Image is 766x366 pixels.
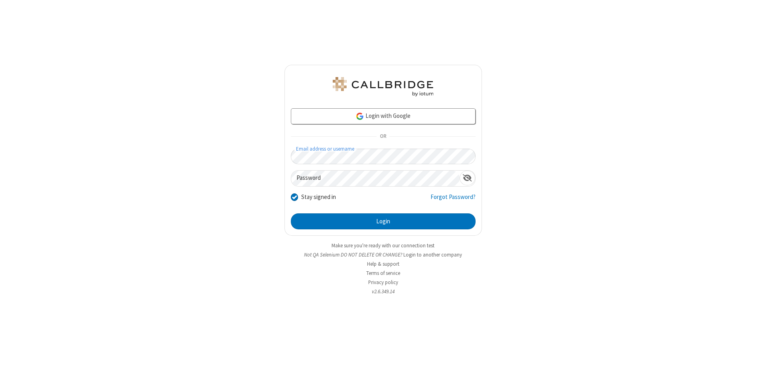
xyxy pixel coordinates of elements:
a: Login with Google [291,108,476,124]
div: Show password [460,171,475,185]
img: QA Selenium DO NOT DELETE OR CHANGE [331,77,435,96]
a: Privacy policy [368,279,398,286]
img: google-icon.png [355,112,364,121]
li: v2.6.349.14 [284,288,482,295]
input: Email address or username [291,149,476,164]
a: Help & support [367,261,399,267]
a: Forgot Password? [430,193,476,208]
li: Not QA Selenium DO NOT DELETE OR CHANGE? [284,251,482,259]
input: Password [291,171,460,186]
button: Login [291,213,476,229]
span: OR [377,131,389,142]
a: Terms of service [366,270,400,276]
label: Stay signed in [301,193,336,202]
a: Make sure you're ready with our connection test [332,242,434,249]
button: Login to another company [403,251,462,259]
